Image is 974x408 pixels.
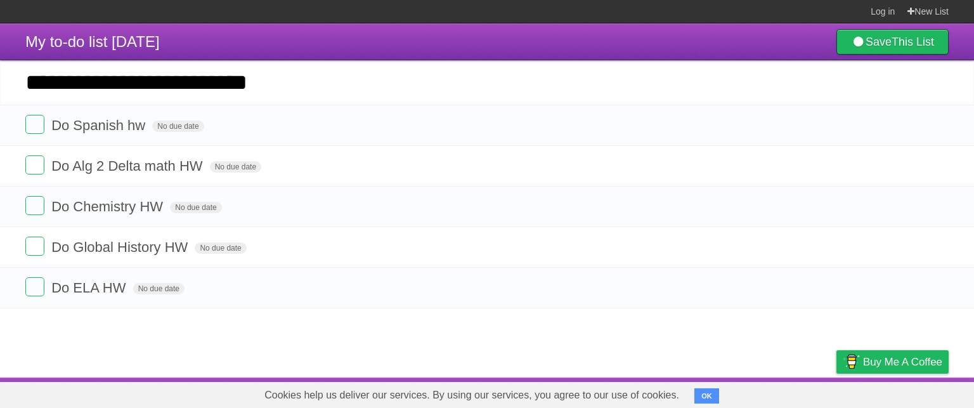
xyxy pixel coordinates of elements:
[25,33,160,50] span: My to-do list [DATE]
[710,381,761,405] a: Developers
[843,351,860,372] img: Buy me a coffee
[25,155,44,174] label: Done
[892,36,934,48] b: This List
[25,237,44,256] label: Done
[777,381,805,405] a: Terms
[836,350,949,374] a: Buy me a coffee
[152,121,204,132] span: No due date
[51,280,129,296] span: Do ELA HW
[195,242,246,254] span: No due date
[51,117,148,133] span: Do Spanish hw
[836,29,949,55] a: SaveThis List
[25,196,44,215] label: Done
[51,158,205,174] span: Do Alg 2 Delta math HW
[133,283,185,294] span: No due date
[668,381,694,405] a: About
[869,381,949,405] a: Suggest a feature
[25,277,44,296] label: Done
[252,383,692,408] span: Cookies help us deliver our services. By using our services, you agree to our use of cookies.
[51,239,191,255] span: Do Global History HW
[820,381,853,405] a: Privacy
[210,161,261,173] span: No due date
[25,115,44,134] label: Done
[694,388,719,404] button: OK
[51,199,166,214] span: Do Chemistry HW
[170,202,221,213] span: No due date
[863,351,942,373] span: Buy me a coffee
